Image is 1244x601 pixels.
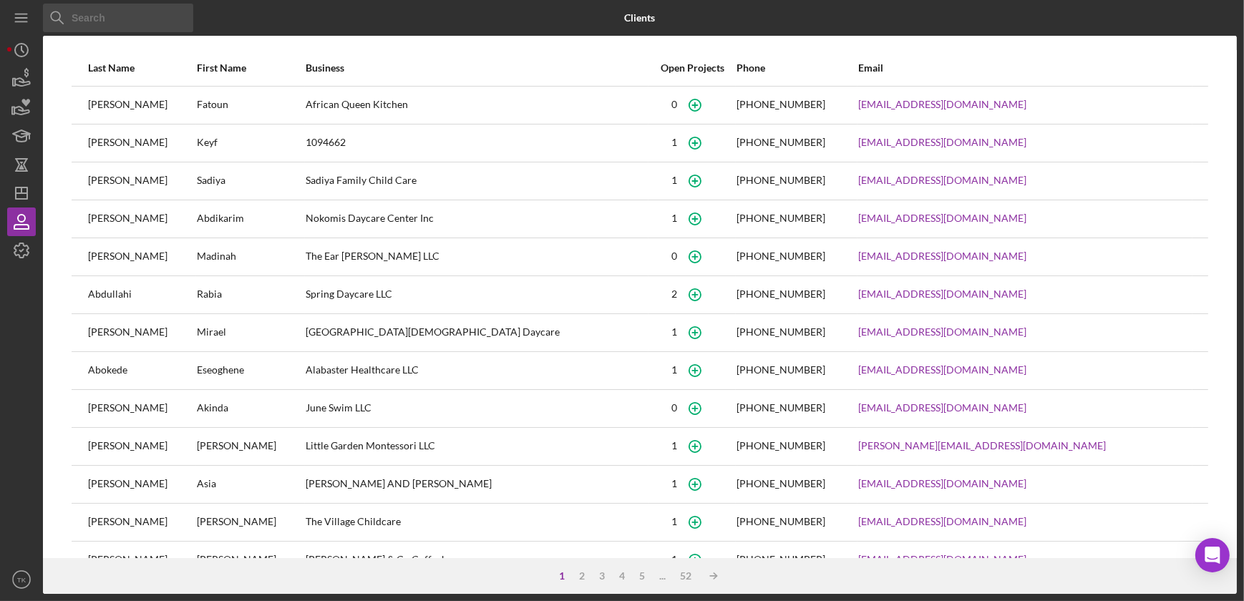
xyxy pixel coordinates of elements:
div: Madinah [197,239,304,275]
div: [PHONE_NUMBER] [737,516,825,527]
a: [EMAIL_ADDRESS][DOMAIN_NAME] [858,288,1026,300]
div: Asia [197,466,304,502]
div: Email [858,62,1192,74]
div: [PERSON_NAME] [88,125,195,161]
a: [EMAIL_ADDRESS][DOMAIN_NAME] [858,175,1026,186]
div: [PHONE_NUMBER] [737,288,825,300]
button: TK [7,565,36,594]
div: 1 [671,326,677,338]
text: TK [17,576,26,584]
div: [PHONE_NUMBER] [737,364,825,376]
div: Sadiya Family Child Care [306,163,648,199]
div: 1094662 [306,125,648,161]
div: [PHONE_NUMBER] [737,440,825,451]
div: 1 [671,554,677,565]
div: [PERSON_NAME] [88,239,195,275]
div: 1 [671,516,677,527]
div: [PERSON_NAME] [88,201,195,237]
div: [PERSON_NAME] & Co Coffeehouse [306,542,648,578]
div: 1 [671,440,677,451]
div: 0 [671,402,677,414]
div: Spring Daycare LLC [306,277,648,313]
div: [PERSON_NAME] [88,391,195,426]
div: [PERSON_NAME] [88,504,195,540]
div: Alabaster Healthcare LLC [306,353,648,389]
div: [PERSON_NAME] [88,466,195,502]
div: [PHONE_NUMBER] [737,212,825,224]
div: Rabia [197,277,304,313]
div: [PERSON_NAME] [197,504,304,540]
div: Abokede [88,353,195,389]
a: [PERSON_NAME][EMAIL_ADDRESS][DOMAIN_NAME] [858,440,1106,451]
div: Akinda [197,391,304,426]
div: Fatoun [197,87,304,123]
div: [GEOGRAPHIC_DATA][DEMOGRAPHIC_DATA] Daycare [306,315,648,351]
div: Phone [737,62,856,74]
b: Clients [625,12,656,24]
div: Open Intercom Messenger [1195,538,1230,572]
div: The Village Childcare [306,504,648,540]
div: Abdullahi [88,277,195,313]
div: 1 [553,570,573,582]
div: 0 [671,99,677,110]
div: 2 [671,288,677,300]
div: Sadiya [197,163,304,199]
a: [EMAIL_ADDRESS][DOMAIN_NAME] [858,364,1026,376]
div: Abdikarim [197,201,304,237]
div: 3 [593,570,613,582]
a: [EMAIL_ADDRESS][DOMAIN_NAME] [858,478,1026,489]
div: [PERSON_NAME] [88,542,195,578]
div: [PERSON_NAME] [88,87,195,123]
a: [EMAIL_ADDRESS][DOMAIN_NAME] [858,212,1026,224]
div: [PERSON_NAME] [88,163,195,199]
div: The Ear [PERSON_NAME] LLC [306,239,648,275]
div: Business [306,62,648,74]
div: Keyf [197,125,304,161]
div: 4 [613,570,633,582]
div: 0 [671,250,677,262]
div: 1 [671,175,677,186]
div: 1 [671,212,677,224]
div: [PERSON_NAME] AND [PERSON_NAME] [306,466,648,502]
div: 1 [671,478,677,489]
div: 1 [671,137,677,148]
div: [PERSON_NAME] [88,429,195,464]
div: [PERSON_NAME] [197,429,304,464]
div: [PHONE_NUMBER] [737,478,825,489]
a: [EMAIL_ADDRESS][DOMAIN_NAME] [858,554,1026,565]
div: 2 [573,570,593,582]
div: ... [653,570,674,582]
div: [PHONE_NUMBER] [737,554,825,565]
div: Eseoghene [197,353,304,389]
a: [EMAIL_ADDRESS][DOMAIN_NAME] [858,250,1026,262]
div: [PHONE_NUMBER] [737,137,825,148]
div: Little Garden Montessori LLC [306,429,648,464]
a: [EMAIL_ADDRESS][DOMAIN_NAME] [858,99,1026,110]
div: June Swim LLC [306,391,648,426]
a: [EMAIL_ADDRESS][DOMAIN_NAME] [858,326,1026,338]
div: Mirael [197,315,304,351]
div: Last Name [88,62,195,74]
a: [EMAIL_ADDRESS][DOMAIN_NAME] [858,402,1026,414]
div: 1 [671,364,677,376]
div: [PHONE_NUMBER] [737,99,825,110]
a: [EMAIL_ADDRESS][DOMAIN_NAME] [858,137,1026,148]
div: [PHONE_NUMBER] [737,175,825,186]
div: [PHONE_NUMBER] [737,326,825,338]
input: Search [43,4,193,32]
div: African Queen Kitchen [306,87,648,123]
a: [EMAIL_ADDRESS][DOMAIN_NAME] [858,516,1026,527]
div: [PERSON_NAME] [88,315,195,351]
div: First Name [197,62,304,74]
div: [PERSON_NAME] [197,542,304,578]
div: 5 [633,570,653,582]
div: Nokomis Daycare Center Inc [306,201,648,237]
div: Open Projects [649,62,735,74]
div: 52 [674,570,699,582]
div: [PHONE_NUMBER] [737,402,825,414]
div: [PHONE_NUMBER] [737,250,825,262]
